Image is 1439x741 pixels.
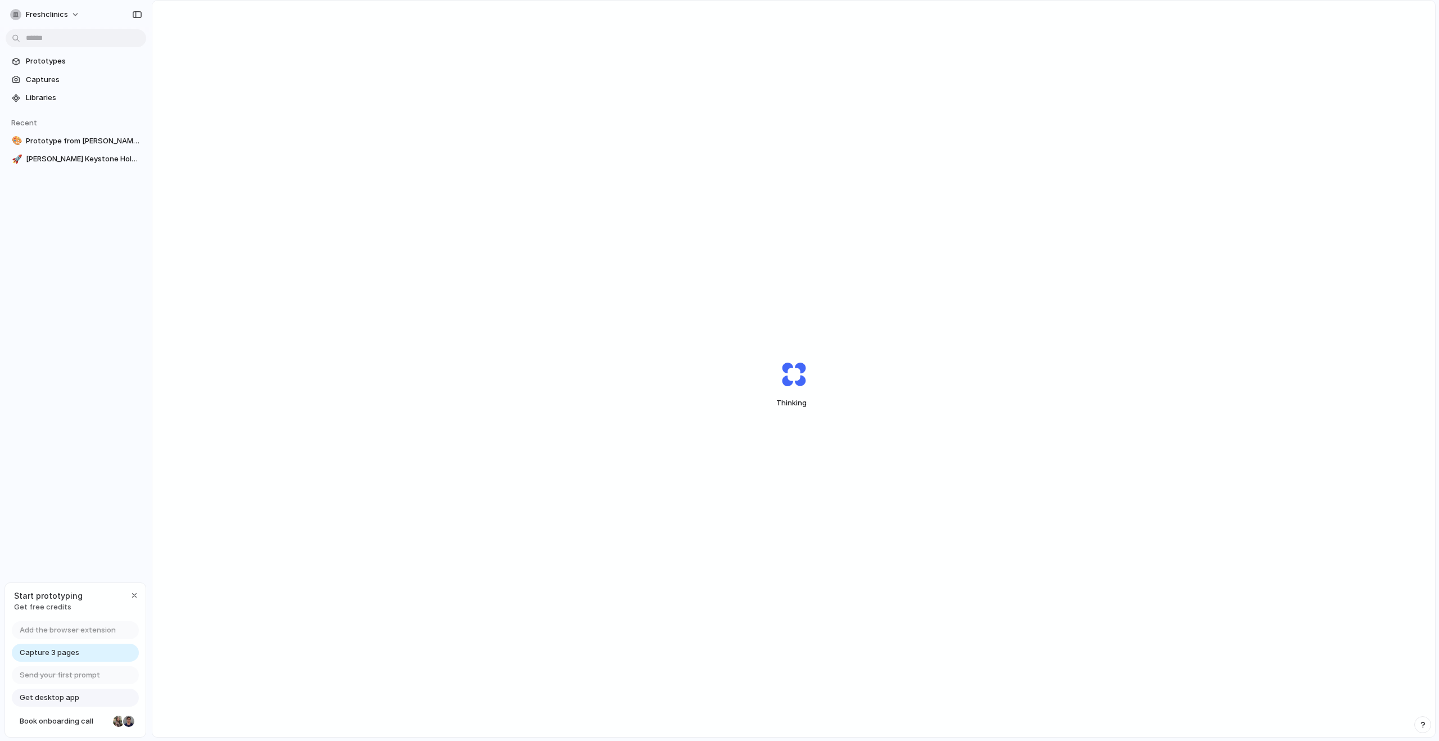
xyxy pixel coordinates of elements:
a: 🎨Prototype from [PERSON_NAME] Keystone Holdings LLC [6,133,146,150]
span: Send your first prompt [20,670,100,681]
span: Book onboarding call [20,716,108,727]
span: Captures [26,74,142,85]
span: Recent [11,118,37,127]
button: 🚀 [10,153,21,165]
span: freshclinics [26,9,68,20]
span: Prototype from [PERSON_NAME] Keystone Holdings LLC [26,135,142,147]
div: Christian Iacullo [122,715,135,728]
button: 🎨 [10,135,21,147]
a: Prototypes [6,53,146,70]
div: 🎨 [12,134,20,147]
span: Capture 3 pages [20,647,79,658]
span: Get desktop app [20,692,79,703]
a: Captures [6,71,146,88]
span: Start prototyping [14,590,83,602]
span: Prototypes [26,56,142,67]
a: Get desktop app [12,689,139,707]
span: Get free credits [14,602,83,613]
span: Libraries [26,92,142,103]
a: Book onboarding call [12,712,139,730]
span: Thinking [755,397,832,409]
button: freshclinics [6,6,85,24]
div: 🚀 [12,153,20,166]
div: Nicole Kubica [112,715,125,728]
span: [PERSON_NAME] Keystone Holdings LLC [26,153,142,165]
a: 🚀[PERSON_NAME] Keystone Holdings LLC [6,151,146,168]
a: Libraries [6,89,146,106]
span: Add the browser extension [20,625,116,636]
